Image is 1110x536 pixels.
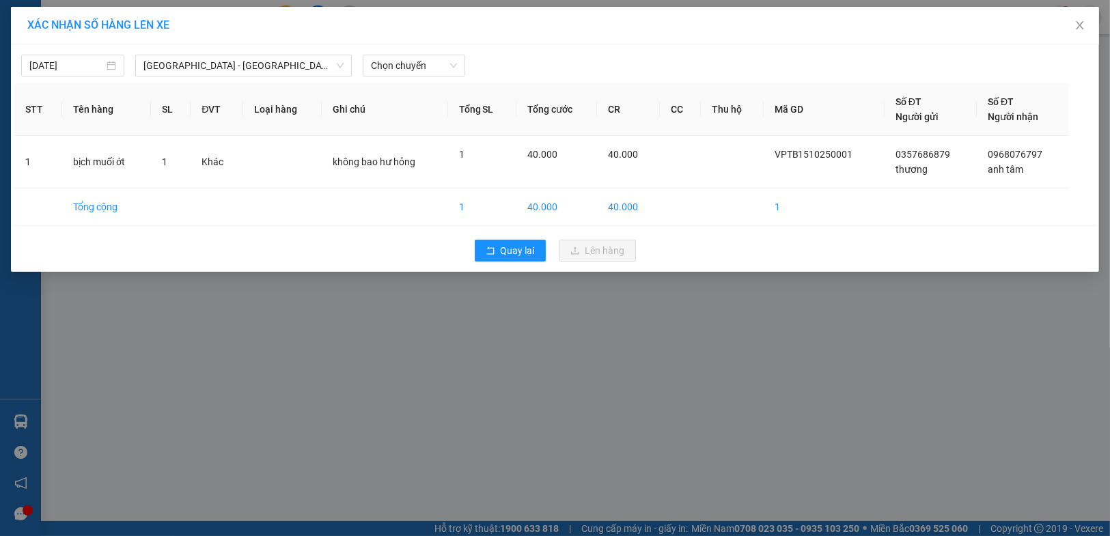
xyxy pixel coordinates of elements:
[896,111,939,122] span: Người gửi
[608,149,638,160] span: 40.000
[896,149,950,160] span: 0357686879
[597,188,660,226] td: 40.000
[516,83,597,136] th: Tổng cước
[764,83,885,136] th: Mã GD
[896,164,928,175] span: thương
[527,149,557,160] span: 40.000
[62,136,151,188] td: bịch muối ớt
[701,83,764,136] th: Thu hộ
[1074,20,1085,31] span: close
[764,188,885,226] td: 1
[516,188,597,226] td: 40.000
[559,240,636,262] button: uploadLên hàng
[29,58,104,73] input: 15/10/2025
[143,55,344,76] span: Sài Gòn - Tây Ninh (VIP)
[475,240,546,262] button: rollbackQuay lại
[459,149,464,160] span: 1
[371,55,458,76] span: Chọn chuyến
[486,246,495,257] span: rollback
[448,188,516,226] td: 1
[27,18,169,31] span: XÁC NHẬN SỐ HÀNG LÊN XE
[62,83,151,136] th: Tên hàng
[243,83,322,136] th: Loại hàng
[896,96,921,107] span: Số ĐT
[14,136,62,188] td: 1
[988,149,1042,160] span: 0968076797
[17,17,85,85] img: logo.jpg
[62,188,151,226] td: Tổng cộng
[14,83,62,136] th: STT
[1061,7,1099,45] button: Close
[191,83,243,136] th: ĐVT
[191,136,243,188] td: Khác
[336,61,344,70] span: down
[151,83,191,136] th: SL
[988,96,1014,107] span: Số ĐT
[128,33,571,51] li: [STREET_ADDRESS][PERSON_NAME]. [GEOGRAPHIC_DATA], Tỉnh [GEOGRAPHIC_DATA]
[597,83,660,136] th: CR
[333,156,415,167] span: không bao hư hỏng
[775,149,853,160] span: VPTB1510250001
[988,111,1038,122] span: Người nhận
[501,243,535,258] span: Quay lại
[660,83,701,136] th: CC
[322,83,448,136] th: Ghi chú
[448,83,516,136] th: Tổng SL
[17,99,187,122] b: GỬI : PV Trảng Bàng
[128,51,571,68] li: Hotline: 1900 8153
[988,164,1023,175] span: anh tâm
[162,156,167,167] span: 1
